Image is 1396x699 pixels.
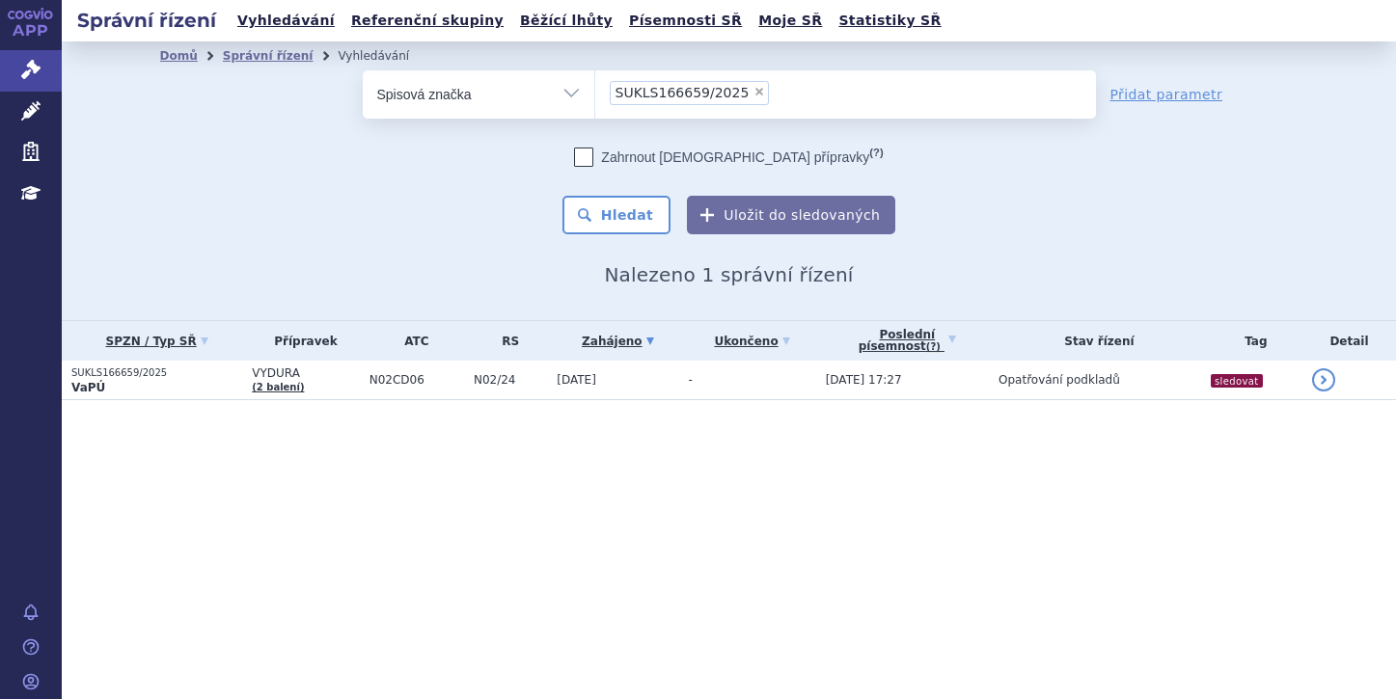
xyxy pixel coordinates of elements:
[616,86,750,99] span: SUKLS166659/2025
[223,49,314,63] a: Správní řízení
[775,80,785,104] input: SUKLS166659/2025
[826,321,989,361] a: Poslednípísemnost(?)
[370,373,464,387] span: N02CD06
[833,8,946,34] a: Statistiky SŘ
[557,328,678,355] a: Zahájeno
[71,381,105,394] strong: VaPÚ
[604,263,853,286] span: Nalezeno 1 správní řízení
[252,382,304,392] a: (2 balení)
[62,7,232,34] h2: Správní řízení
[360,321,464,361] th: ATC
[753,86,765,97] span: ×
[869,147,883,159] abbr: (?)
[160,49,198,63] a: Domů
[688,328,815,355] a: Ukončeno
[474,373,547,387] span: N02/24
[1200,321,1302,361] th: Tag
[1312,368,1335,391] a: detail
[338,41,434,70] li: Vyhledávání
[514,8,618,34] a: Běžící lhůty
[345,8,509,34] a: Referenční skupiny
[753,8,828,34] a: Moje SŘ
[464,321,547,361] th: RS
[687,196,895,234] button: Uložit do sledovaných
[242,321,359,361] th: Přípravek
[71,328,242,355] a: SPZN / Typ SŘ
[1110,85,1223,104] a: Přidat parametr
[557,373,596,387] span: [DATE]
[826,373,902,387] span: [DATE] 17:27
[71,366,242,380] p: SUKLS166659/2025
[562,196,671,234] button: Hledat
[574,148,883,167] label: Zahrnout [DEMOGRAPHIC_DATA] přípravky
[688,373,692,387] span: -
[1211,374,1263,388] i: sledovat
[999,373,1120,387] span: Opatřování podkladů
[232,8,341,34] a: Vyhledávání
[252,366,359,380] span: VYDURA
[926,341,941,353] abbr: (?)
[989,321,1200,361] th: Stav řízení
[1302,321,1396,361] th: Detail
[623,8,748,34] a: Písemnosti SŘ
